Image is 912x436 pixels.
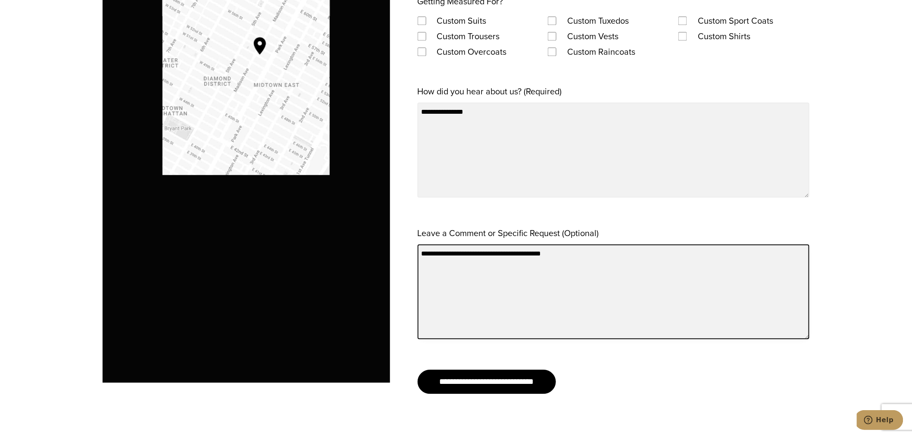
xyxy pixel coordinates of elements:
[857,410,903,432] iframe: Opens a widget where you can chat to one of our agents
[418,84,562,99] label: How did you hear about us? (Required)
[428,13,495,28] label: Custom Suits
[418,225,599,241] label: Leave a Comment or Specific Request (Optional)
[689,28,759,44] label: Custom Shirts
[559,13,637,28] label: Custom Tuxedos
[559,44,644,59] label: Custom Raincoats
[689,13,782,28] label: Custom Sport Coats
[428,28,509,44] label: Custom Trousers
[428,44,515,59] label: Custom Overcoats
[559,28,627,44] label: Custom Vests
